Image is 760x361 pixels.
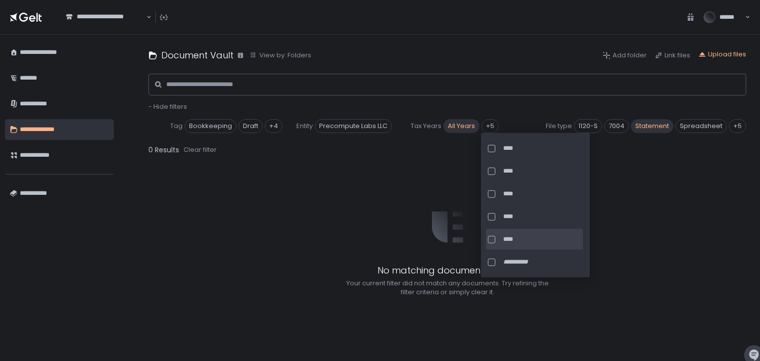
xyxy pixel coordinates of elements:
[604,119,629,133] span: 7004
[185,119,237,133] span: Bookkeeping
[249,51,311,60] button: View by: Folders
[170,122,183,131] span: Tag
[631,119,673,133] span: Statement
[345,279,549,297] div: Your current filter did not match any documents. Try refining the filter criteria or simply clear...
[148,145,179,155] span: 0 Results
[378,264,518,277] h1: No matching documents found
[546,122,572,131] span: File type
[698,50,746,59] button: Upload files
[66,21,145,31] input: Search for option
[265,119,283,133] div: +4
[315,119,392,133] span: Precompute Labs LLC
[59,7,151,28] div: Search for option
[148,102,187,111] button: - Hide filters
[184,145,217,154] div: Clear filter
[574,119,602,133] span: 1120-S
[161,48,234,62] h1: Document Vault
[729,119,746,133] div: +5
[411,122,441,131] span: Tax Years
[603,51,647,60] button: Add folder
[443,119,479,133] span: All Years
[238,119,263,133] span: Draft
[296,122,313,131] span: Entity
[183,145,217,155] button: Clear filter
[655,51,690,60] button: Link files
[481,119,499,133] div: +5
[675,119,727,133] span: Spreadsheet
